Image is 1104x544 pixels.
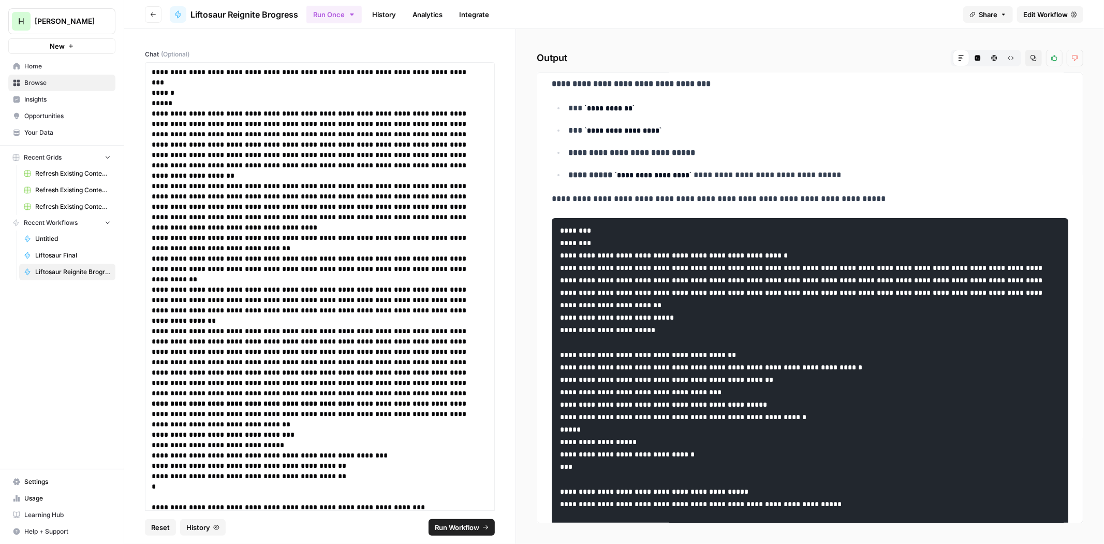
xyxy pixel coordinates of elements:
[35,202,111,211] span: Refresh Existing Content Only Based on SERP
[8,108,115,124] a: Opportunities
[35,169,111,178] span: Refresh Existing Content (1)
[24,494,111,503] span: Usage
[1023,9,1068,20] span: Edit Workflow
[24,78,111,88] span: Browse
[24,218,78,227] span: Recent Workflows
[35,251,111,260] span: Liftosaur Final
[24,111,111,121] span: Opportunities
[186,522,210,533] span: History
[170,6,298,23] a: Liftosaur Reignite Brogress
[429,519,495,536] button: Run Workflow
[19,247,115,264] a: Liftosaur Final
[8,150,115,165] button: Recent Grids
[8,523,115,540] button: Help + Support
[190,8,298,21] span: Liftosaur Reignite Brogress
[19,198,115,215] a: Refresh Existing Content Only Based on SERP
[35,16,97,26] span: [PERSON_NAME]
[24,95,111,104] span: Insights
[453,6,495,23] a: Integrate
[35,267,111,277] span: Liftosaur Reignite Brogress
[24,477,111,486] span: Settings
[406,6,449,23] a: Analytics
[963,6,1013,23] button: Share
[8,75,115,91] a: Browse
[19,165,115,182] a: Refresh Existing Content (1)
[8,507,115,523] a: Learning Hub
[19,182,115,198] a: Refresh Existing Content [DATE] Deleted AEO, doesn't work now
[1017,6,1083,23] a: Edit Workflow
[366,6,402,23] a: History
[19,264,115,280] a: Liftosaur Reignite Brogress
[979,9,997,20] span: Share
[24,510,111,520] span: Learning Hub
[145,519,176,536] button: Reset
[151,522,170,533] span: Reset
[8,215,115,231] button: Recent Workflows
[8,91,115,108] a: Insights
[161,50,189,59] span: (Optional)
[50,41,65,51] span: New
[8,58,115,75] a: Home
[8,8,115,34] button: Workspace: Hasbrook
[24,128,111,137] span: Your Data
[18,15,24,27] span: H
[19,231,115,247] a: Untitled
[24,153,62,162] span: Recent Grids
[8,474,115,490] a: Settings
[537,50,1083,66] h2: Output
[24,62,111,71] span: Home
[24,527,111,536] span: Help + Support
[35,185,111,195] span: Refresh Existing Content [DATE] Deleted AEO, doesn't work now
[8,490,115,507] a: Usage
[8,38,115,54] button: New
[145,50,495,59] label: Chat
[8,124,115,141] a: Your Data
[35,234,111,244] span: Untitled
[435,522,479,533] span: Run Workflow
[180,519,226,536] button: History
[306,6,362,23] button: Run Once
